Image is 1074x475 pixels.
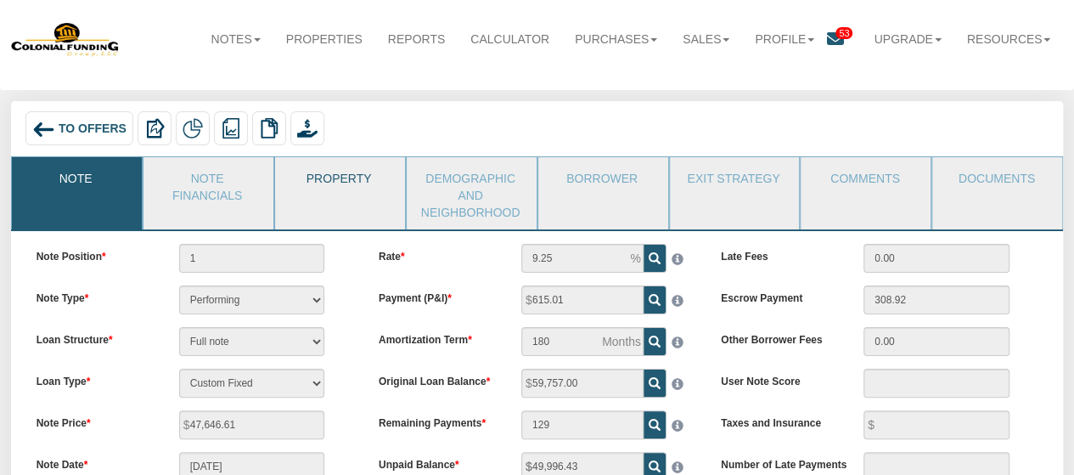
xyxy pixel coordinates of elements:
label: Escrow Payment [708,286,851,306]
label: Note Type [24,286,166,306]
a: Note [12,157,140,200]
a: Purchases [562,20,670,58]
a: Resources [954,20,1064,58]
a: Comments [801,157,929,200]
a: Upgrade [861,20,953,58]
img: back_arrow_left_icon.svg [32,118,55,141]
img: export.svg [144,118,165,139]
label: Amortization Term [366,327,509,348]
input: This field can contain only numeric characters [521,244,644,273]
label: Loan Structure [24,327,166,348]
a: Reports [375,20,458,58]
a: Notes [198,20,273,58]
label: Payment (P&I) [366,286,509,306]
label: Other Borrower Fees [708,327,851,348]
img: partial.png [183,118,203,139]
a: Sales [670,20,742,58]
a: Calculator [458,20,562,58]
label: Original Loan Balance [366,369,509,389]
img: 579666 [11,21,120,58]
a: 53 [827,20,861,60]
label: Number of Late Payments [708,452,851,472]
a: Property [275,157,403,200]
label: Loan Type [24,369,166,389]
label: User Note Score [708,369,851,389]
img: purchase_offer.png [297,118,318,139]
a: Exit Strategy [670,157,798,200]
label: Note Position [24,244,166,264]
img: reports.png [221,118,241,139]
span: 53 [835,27,852,39]
label: Note Price [24,410,166,431]
a: Borrower [538,157,666,200]
a: Demographic and Neighborhood [407,157,535,229]
label: Note Date [24,452,166,472]
label: Remaining Payments [366,410,509,431]
label: Taxes and Insurance [708,410,851,431]
a: Profile [742,20,827,58]
span: To Offers [59,122,127,136]
label: Rate [366,244,509,264]
label: Late Fees [708,244,851,264]
a: Properties [273,20,375,58]
img: copy.png [259,118,279,139]
a: Note Financials [143,157,272,212]
a: Documents [932,157,1060,200]
label: Unpaid Balance [366,452,509,472]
